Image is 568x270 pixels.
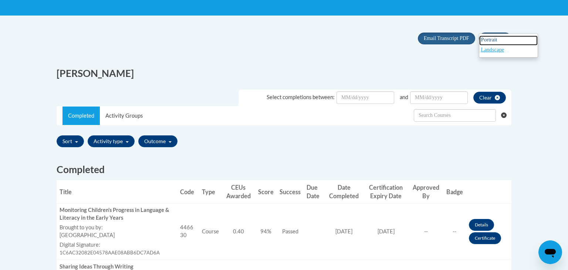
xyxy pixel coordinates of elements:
[479,36,538,45] a: Portrait
[177,180,199,203] th: Code
[138,135,177,147] button: Outcome
[57,67,278,80] h2: [PERSON_NAME]
[277,180,304,203] th: Success
[225,228,252,236] div: 0.40
[260,228,271,234] span: 94%
[466,180,511,203] th: Actions
[400,94,408,100] span: and
[199,180,222,203] th: Type
[277,203,304,260] td: Passed
[60,250,160,256] span: 1C6AC32082E04578AAE08ABB6DC7AD6A
[199,203,222,260] td: Course
[304,180,325,203] th: Due Date
[418,33,475,44] button: Email Transcript PDF
[443,180,466,203] th: Badge
[60,232,115,238] span: [GEOGRAPHIC_DATA]
[469,219,494,231] a: Details button
[378,228,395,234] span: [DATE]
[57,135,84,147] button: Sort
[479,45,538,55] a: Landscape
[62,107,100,125] a: Completed
[469,232,501,244] a: Certificate
[409,180,443,203] th: Approved By
[222,180,255,203] th: CEUs Awarded
[60,206,174,222] div: Monitoring Children's Progress in Language & Literacy in the Early Years
[267,94,335,100] span: Select completions between:
[337,91,394,104] input: Date Input
[479,33,538,58] div: Print PDF
[466,203,511,260] td: Actions
[479,33,511,44] button: Print PDF
[473,92,506,104] button: clear
[424,36,469,41] span: Email Transcript PDF
[363,180,409,203] th: Certification Expiry Date
[88,135,135,147] button: Activity type
[57,163,511,176] h2: Completed
[481,47,504,53] span: Landscape
[100,107,148,125] a: Activity Groups
[60,241,174,249] label: Digital Signature:
[60,224,174,232] label: Brought to you by:
[414,109,496,122] input: Search Withdrawn Transcripts
[325,180,363,203] th: Date Completed
[410,91,468,104] input: Date Input
[538,240,562,264] iframe: Button to launch messaging window
[443,203,466,260] td: --
[57,180,177,203] th: Title
[481,37,497,43] span: Portrait
[335,228,352,234] span: [DATE]
[177,203,199,260] td: 446630
[409,203,443,260] td: --
[501,107,511,124] button: Clear searching
[255,180,277,203] th: Score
